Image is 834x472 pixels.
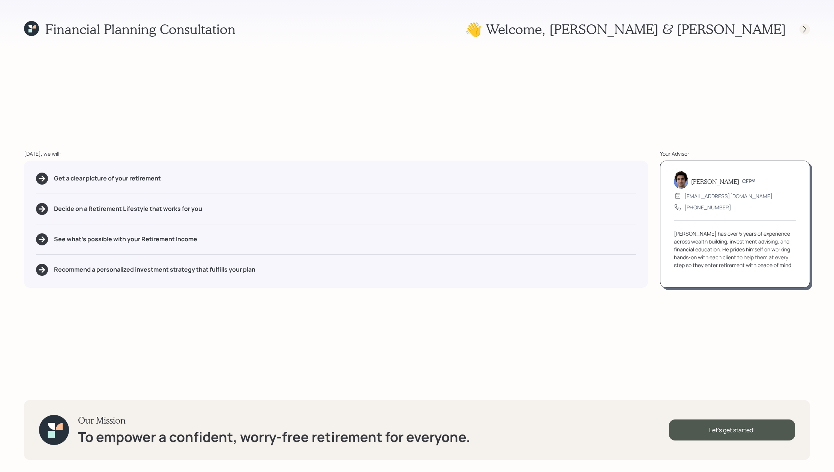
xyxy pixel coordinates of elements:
[684,203,731,211] div: [PHONE_NUMBER]
[45,21,235,37] h1: Financial Planning Consultation
[54,205,202,212] h5: Decide on a Retirement Lifestyle that works for you
[691,178,739,185] h5: [PERSON_NAME]
[660,150,810,158] div: Your Advisor
[684,192,772,200] div: [EMAIL_ADDRESS][DOMAIN_NAME]
[674,171,688,189] img: harrison-schaefer-headshot-2.png
[54,175,161,182] h5: Get a clear picture of your retirement
[742,178,755,185] h6: CFP®
[78,415,470,426] h3: Our Mission
[54,266,255,273] h5: Recommend a personalized investment strategy that fulfills your plan
[669,419,795,440] div: Let's get started!
[54,236,197,243] h5: See what's possible with your Retirement Income
[674,230,796,269] div: [PERSON_NAME] has over 5 years of experience across wealth building, investment advising, and fin...
[24,150,648,158] div: [DATE], we will:
[465,21,786,37] h1: 👋 Welcome , [PERSON_NAME] & [PERSON_NAME]
[78,429,470,445] h1: To empower a confident, worry-free retirement for everyone.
